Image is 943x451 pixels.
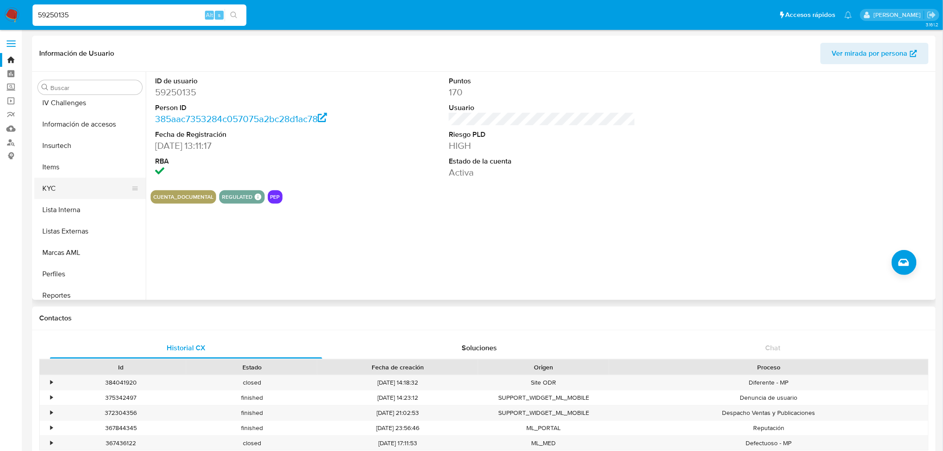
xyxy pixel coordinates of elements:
div: [DATE] 17:11:53 [317,436,478,451]
div: [DATE] 14:18:32 [317,375,478,390]
div: Diferente - MP [609,375,928,390]
button: Información de accesos [34,114,146,135]
span: Historial CX [167,343,205,353]
dt: Puntos [449,76,635,86]
span: Accesos rápidos [786,10,836,20]
div: Id [61,363,180,372]
span: Soluciones [462,343,497,353]
div: ML_PORTAL [478,421,609,435]
div: Fecha de creación [324,363,472,372]
div: • [50,424,53,432]
dd: 59250135 [155,86,342,98]
button: Insurtech [34,135,146,156]
button: Ver mirada por persona [820,43,929,64]
div: SUPPORT_WIDGET_ML_MOBILE [478,390,609,405]
button: Marcas AML [34,242,146,263]
dt: Usuario [449,103,635,113]
div: Despacho Ventas y Publicaciones [609,406,928,420]
div: 372304356 [55,406,186,420]
dt: ID de usuario [155,76,342,86]
div: 384041920 [55,375,186,390]
span: s [218,11,221,19]
div: • [50,394,53,402]
a: Notificaciones [845,11,852,19]
div: Proceso [615,363,922,372]
dd: 170 [449,86,635,98]
div: finished [186,390,317,405]
div: 367436122 [55,436,186,451]
div: Origen [484,363,603,372]
dt: Riesgo PLD [449,130,635,139]
p: gregorio.negri@mercadolibre.com [873,11,924,19]
div: finished [186,406,317,420]
span: Ver mirada por persona [832,43,908,64]
h1: Información de Usuario [39,49,114,58]
dt: RBA [155,156,342,166]
div: Denuncia de usuario [609,390,928,405]
div: • [50,409,53,417]
div: [DATE] 21:02:53 [317,406,478,420]
div: closed [186,375,317,390]
dd: HIGH [449,139,635,152]
button: search-icon [225,9,243,21]
div: Estado [193,363,311,372]
span: Chat [766,343,781,353]
input: Buscar usuario o caso... [33,9,246,21]
dd: [DATE] 13:11:17 [155,139,342,152]
div: finished [186,421,317,435]
dt: Fecha de Registración [155,130,342,139]
button: KYC [34,178,139,199]
div: closed [186,436,317,451]
button: Buscar [41,84,49,91]
a: Salir [927,10,936,20]
h1: Contactos [39,314,929,323]
button: Reportes [34,285,146,306]
dt: Person ID [155,103,342,113]
div: [DATE] 23:56:46 [317,421,478,435]
button: Items [34,156,146,178]
span: Alt [206,11,213,19]
button: Lista Interna [34,199,146,221]
input: Buscar [50,84,139,92]
div: SUPPORT_WIDGET_ML_MOBILE [478,406,609,420]
div: [DATE] 14:23:12 [317,390,478,405]
button: Perfiles [34,263,146,285]
button: Listas Externas [34,221,146,242]
a: 385aac7353284c057075a2bc28d1ac78 [155,112,327,125]
div: Site ODR [478,375,609,390]
div: 367844345 [55,421,186,435]
dt: Estado de la cuenta [449,156,635,166]
button: IV Challenges [34,92,146,114]
dd: Activa [449,166,635,179]
div: 375342497 [55,390,186,405]
div: • [50,378,53,387]
div: Defectuoso - MP [609,436,928,451]
div: Reputación [609,421,928,435]
div: • [50,439,53,447]
div: ML_MED [478,436,609,451]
